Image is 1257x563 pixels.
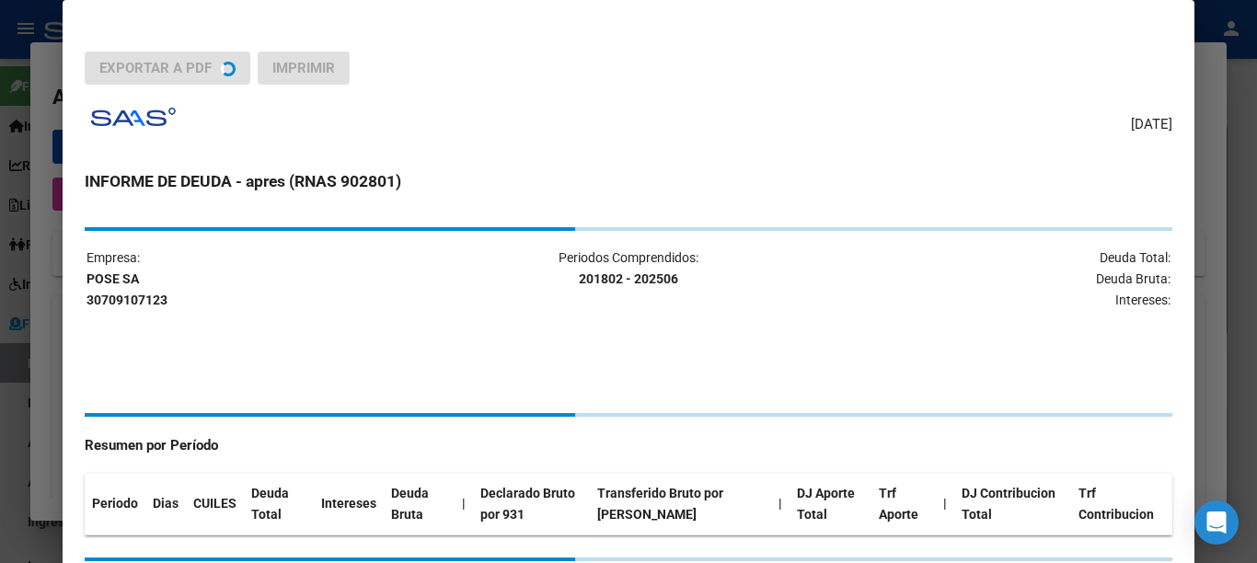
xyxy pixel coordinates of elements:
th: | [455,474,473,534]
th: DJ Aporte Total [790,474,871,534]
th: Deuda Total [244,474,314,534]
th: Intereses [314,474,384,534]
th: DJ Contribucion Total [954,474,1071,534]
button: Exportar a PDF [85,52,250,85]
th: | [771,474,790,534]
th: Trf Contribucion [1071,474,1172,534]
p: Empresa: [86,247,446,310]
p: Periodos Comprendidos: [448,247,808,290]
th: Trf Aporte [871,474,936,534]
span: [DATE] [1131,114,1172,135]
th: Periodo [85,474,145,534]
div: Open Intercom Messenger [1194,500,1239,545]
h3: INFORME DE DEUDA - apres (RNAS 902801) [85,169,1171,193]
span: Imprimir [272,60,335,76]
strong: 201802 - 202506 [579,271,678,286]
th: | [936,474,954,534]
strong: POSE SA 30709107123 [86,271,167,307]
p: Deuda Total: Deuda Bruta: Intereses: [811,247,1171,310]
span: Exportar a PDF [99,60,212,76]
th: Declarado Bruto por 931 [473,474,590,534]
h4: Resumen por Período [85,435,1171,456]
th: Deuda Bruta [384,474,455,534]
th: CUILES [186,474,244,534]
th: Transferido Bruto por [PERSON_NAME] [590,474,771,534]
button: Imprimir [258,52,350,85]
th: Dias [145,474,186,534]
